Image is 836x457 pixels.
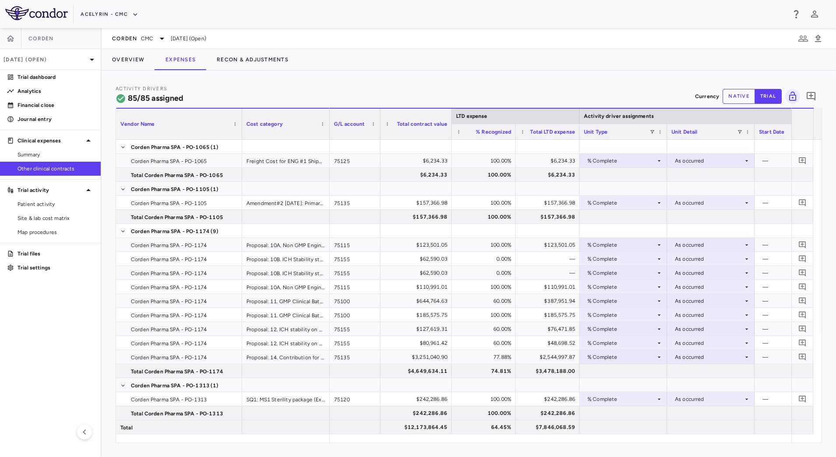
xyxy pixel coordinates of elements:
[523,406,575,420] div: $242,286.86
[388,294,447,308] div: $644,764.63
[523,308,575,322] div: $185,575.75
[723,89,755,104] button: native
[460,266,511,280] div: 0.00%
[798,156,807,165] svg: Add comment
[211,182,218,196] span: (1)
[587,392,656,406] div: % Complete
[762,238,832,252] div: —
[242,336,330,350] div: Proposal: 12. ICH stability on GMP batches (Placebo = 1 batch)
[330,238,380,252] div: 75115
[587,294,656,308] div: % Complete
[798,283,807,291] svg: Add comment
[388,168,447,182] div: $6,234.33
[523,266,575,280] div: —
[18,151,94,159] span: Summary
[116,86,167,92] span: Activity Drivers
[476,129,511,135] span: % Recognized
[131,308,207,322] span: Corden Pharma SPA - PO-1174
[523,168,575,182] div: $6,234.33
[131,224,210,238] span: Corden Pharma SPA - PO-1174
[397,121,447,127] span: Total contract value
[388,336,447,350] div: $80,961.42
[587,238,656,252] div: % Complete
[762,196,832,210] div: —
[675,238,743,252] div: As occurred
[18,87,94,95] p: Analytics
[18,264,94,272] p: Trial settings
[131,140,210,154] span: Corden Pharma SPA - PO-1065
[330,336,380,350] div: 75155
[797,267,808,279] button: Add comment
[131,393,207,407] span: Corden Pharma SPA - PO-1313
[18,137,83,145] p: Clinical expenses
[120,421,133,435] span: Total
[131,379,210,393] span: Corden Pharma SPA - PO-1313
[798,325,807,333] svg: Add comment
[523,350,575,364] div: $2,544,997.87
[155,49,206,70] button: Expenses
[523,196,575,210] div: $157,366.98
[460,322,511,336] div: 60.00%
[675,266,743,280] div: As occurred
[460,420,511,434] div: 64.45%
[460,238,511,252] div: 100.00%
[388,420,447,434] div: $12,173,864.45
[131,238,207,252] span: Corden Pharma SPA - PO-1174
[28,35,54,42] span: Corden
[797,337,808,349] button: Add comment
[798,255,807,263] svg: Add comment
[762,252,832,266] div: —
[762,336,832,350] div: —
[460,196,511,210] div: 100.00%
[762,294,832,308] div: —
[242,252,330,266] div: Proposal: 10B. ICH Stability study on the two batches in MS10A - [GEOGRAPHIC_DATA]
[242,392,330,406] div: SQ1: MS1 Sterility package (Execution of 3 Media Fill runs)
[131,337,207,351] span: Corden Pharma SPA - PO-1174
[131,182,210,196] span: Corden Pharma SPA - PO-1105
[675,392,743,406] div: As occurred
[211,379,218,393] span: (1)
[523,238,575,252] div: $123,501.05
[460,168,511,182] div: 100.00%
[587,336,656,350] div: % Complete
[797,197,808,209] button: Add comment
[102,49,155,70] button: Overview
[330,350,380,364] div: 75135
[18,165,94,173] span: Other clinical contracts
[587,252,656,266] div: % Complete
[330,308,380,322] div: 75100
[460,350,511,364] div: 77.88%
[759,129,785,135] span: Start Date
[523,252,575,266] div: —
[797,239,808,251] button: Add comment
[388,322,447,336] div: $127,619.31
[388,266,447,280] div: $62,590.03
[4,56,87,64] p: [DATE] (Open)
[388,308,447,322] div: $185,575.75
[798,311,807,319] svg: Add comment
[330,322,380,336] div: 75155
[695,92,719,100] p: Currency
[675,350,743,364] div: As occurred
[242,280,330,294] div: Proposal: 10A. Non GMP Engineering Batch. Placebo = 1 x 10,000 PFS (16L Formulation). Price witho...
[388,154,447,168] div: $6,234.33
[797,351,808,363] button: Add comment
[460,252,511,266] div: 0.00%
[388,406,447,420] div: $242,286.86
[675,154,743,168] div: As occurred
[804,89,818,104] button: Add comment
[587,322,656,336] div: % Complete
[246,121,283,127] span: Cost category
[388,210,447,224] div: $157,366.98
[523,392,575,406] div: $242,286.86
[18,228,94,236] span: Map procedures
[587,196,656,210] div: % Complete
[797,309,808,321] button: Add comment
[675,280,743,294] div: As occurred
[131,365,223,379] span: Total Corden Pharma SPA - PO-1174
[675,252,743,266] div: As occurred
[460,364,511,378] div: 74.81%
[460,294,511,308] div: 60.00%
[584,129,608,135] span: Unit Type
[330,196,380,209] div: 75135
